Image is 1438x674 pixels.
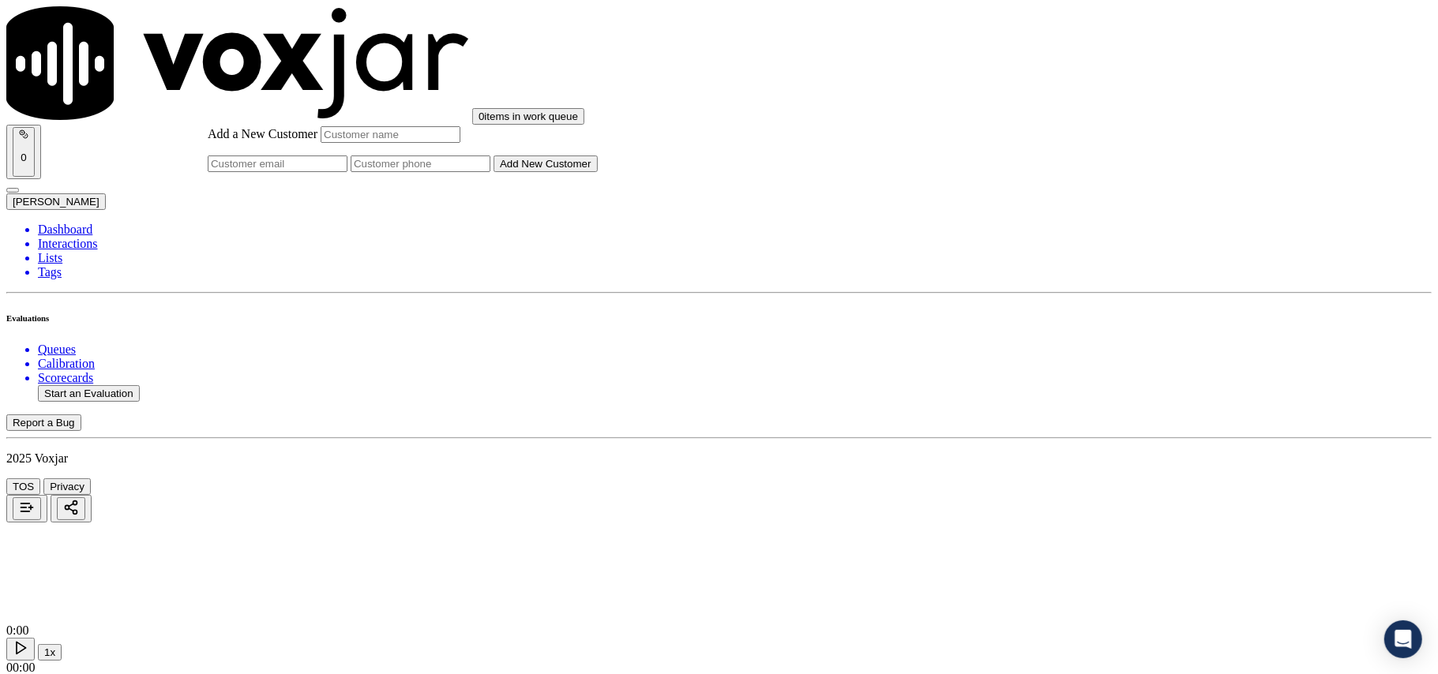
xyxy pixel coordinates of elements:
p: 2025 Voxjar [6,451,1432,466]
input: Customer phone [351,155,490,172]
h6: Evaluations [6,313,1432,323]
button: [PERSON_NAME] [6,193,106,210]
button: Report a Bug [6,414,81,431]
button: 0 [13,127,35,177]
button: Add New Customer [494,155,598,172]
a: Tags [38,265,1432,279]
button: 1x [38,644,62,661]
span: [PERSON_NAME] [13,196,99,208]
div: Open Intercom Messenger [1384,620,1422,658]
button: Privacy [43,478,91,495]
a: Calibration [38,357,1432,371]
button: 0 [6,125,41,179]
img: voxjar logo [6,6,469,120]
input: Customer name [321,126,460,143]
button: Start an Evaluation [38,385,140,402]
input: Customer email [208,155,347,172]
label: Add a New Customer [208,127,317,140]
a: Dashboard [38,223,1432,237]
p: 0 [19,152,28,163]
div: 0:00 [6,623,1432,638]
a: Queues [38,343,1432,357]
button: TOS [6,478,40,495]
a: Lists [38,251,1432,265]
a: Scorecards [38,371,1432,385]
a: Interactions [38,237,1432,251]
button: 0items in work queue [472,108,584,125]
